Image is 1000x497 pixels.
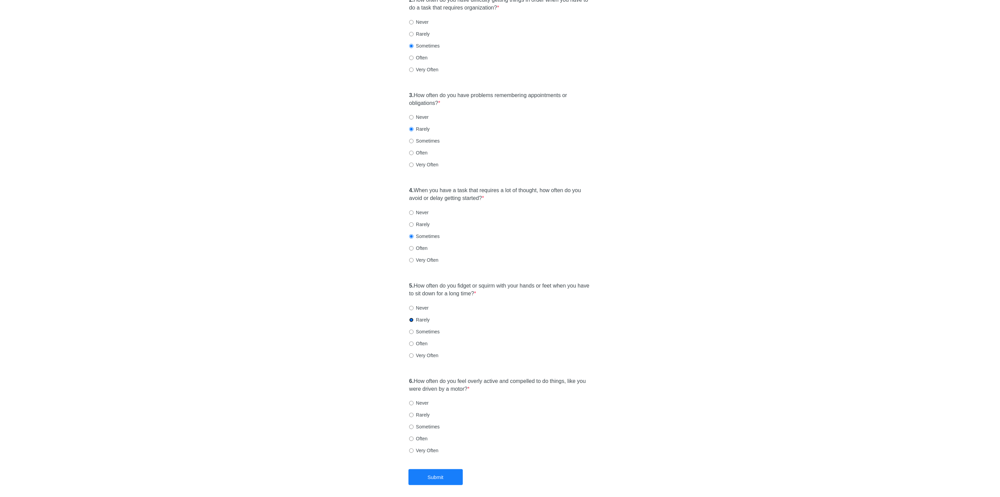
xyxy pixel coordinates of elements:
label: Sometimes [409,423,440,430]
input: Never [409,401,414,405]
strong: 6. [409,378,414,384]
label: Rarely [409,221,430,228]
label: Never [409,305,429,311]
label: Often [409,149,428,156]
input: Rarely [409,127,414,131]
label: Rarely [409,316,430,323]
input: Never [409,306,414,310]
input: Never [409,115,414,119]
label: Rarely [409,126,430,132]
label: Never [409,19,429,25]
label: How often do you feel overly active and compelled to do things, like you were driven by a motor? [409,378,591,393]
label: Never [409,400,429,406]
input: Rarely [409,318,414,322]
input: Rarely [409,32,414,36]
input: Often [409,151,414,155]
input: Very Often [409,258,414,262]
label: Very Often [409,66,438,73]
label: Very Often [409,161,438,168]
input: Often [409,246,414,251]
label: Sometimes [409,137,440,144]
input: Sometimes [409,330,414,334]
strong: 5. [409,283,414,289]
input: Often [409,342,414,346]
button: Submit [408,469,463,485]
label: How often do you fidget or squirm with your hands or feet when you have to sit down for a long time? [409,282,591,298]
input: Very Often [409,163,414,167]
label: Very Often [409,352,438,359]
input: Very Often [409,68,414,72]
label: Never [409,209,429,216]
label: Never [409,114,429,121]
label: Sometimes [409,233,440,240]
input: Never [409,20,414,24]
input: Never [409,210,414,215]
label: Often [409,54,428,61]
input: Very Often [409,353,414,358]
input: Rarely [409,222,414,227]
strong: 3. [409,92,414,98]
input: Sometimes [409,44,414,48]
input: Sometimes [409,425,414,429]
input: Often [409,56,414,60]
label: Very Often [409,257,438,263]
label: Rarely [409,411,430,418]
label: When you have a task that requires a lot of thought, how often do you avoid or delay getting star... [409,187,591,202]
label: Often [409,435,428,442]
label: How often do you have problems remembering appointments or obligations? [409,92,591,107]
label: Often [409,245,428,252]
input: Very Often [409,448,414,453]
strong: 4. [409,187,414,193]
label: Sometimes [409,42,440,49]
input: Often [409,437,414,441]
label: Rarely [409,31,430,37]
label: Sometimes [409,328,440,335]
label: Very Often [409,447,438,454]
input: Sometimes [409,234,414,239]
input: Rarely [409,413,414,417]
label: Often [409,340,428,347]
input: Sometimes [409,139,414,143]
